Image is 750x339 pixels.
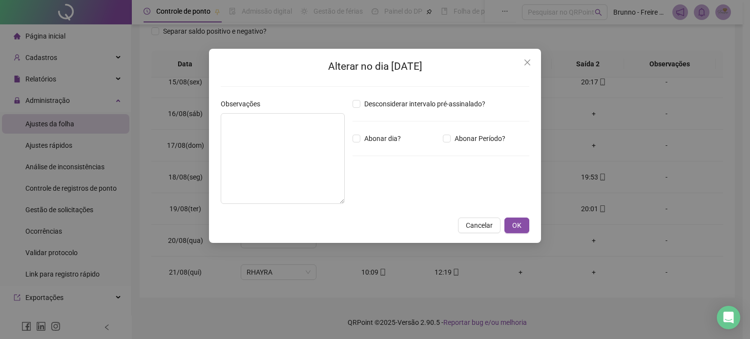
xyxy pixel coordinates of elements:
[466,220,493,231] span: Cancelar
[360,133,405,144] span: Abonar dia?
[520,55,535,70] button: Close
[451,133,509,144] span: Abonar Período?
[523,59,531,66] span: close
[504,218,529,233] button: OK
[458,218,500,233] button: Cancelar
[360,99,489,109] span: Desconsiderar intervalo pré-assinalado?
[221,99,267,109] label: Observações
[221,59,529,75] h2: Alterar no dia [DATE]
[717,306,740,329] div: Open Intercom Messenger
[512,220,521,231] span: OK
